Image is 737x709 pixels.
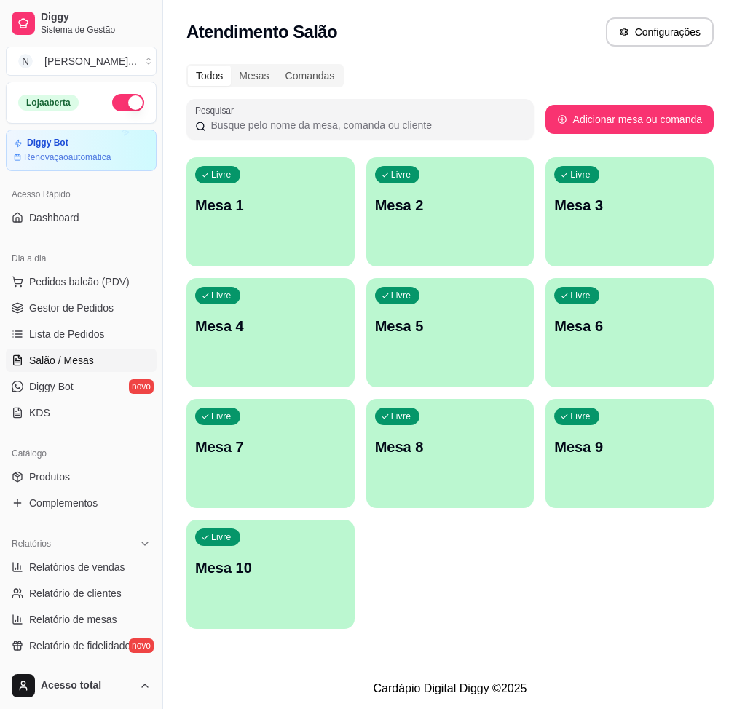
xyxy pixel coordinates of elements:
[195,437,346,457] p: Mesa 7
[554,437,705,457] p: Mesa 9
[366,278,535,387] button: LivreMesa 5
[211,531,232,543] p: Livre
[27,138,68,148] article: Diggy Bot
[29,210,79,225] span: Dashboard
[29,405,50,420] span: KDS
[375,437,526,457] p: Mesa 8
[41,11,151,24] span: Diggy
[554,195,705,215] p: Mesa 3
[29,353,94,368] span: Salão / Mesas
[277,66,343,86] div: Comandas
[195,316,346,336] p: Mesa 4
[391,411,411,422] p: Livre
[6,183,157,206] div: Acesso Rápido
[366,157,535,266] button: LivreMesa 2
[6,465,157,488] a: Produtos
[195,195,346,215] p: Mesa 1
[195,104,239,116] label: Pesquisar
[570,169,591,181] p: Livre
[195,558,346,578] p: Mesa 10
[24,151,111,163] article: Renovação automática
[6,555,157,579] a: Relatórios de vendas
[6,47,157,76] button: Select a team
[29,379,74,394] span: Diggy Bot
[6,130,157,171] a: Diggy BotRenovaçãoautomática
[6,375,157,398] a: Diggy Botnovo
[188,66,231,86] div: Todos
[29,560,125,574] span: Relatórios de vendas
[6,296,157,320] a: Gestor de Pedidos
[375,316,526,336] p: Mesa 5
[6,634,157,657] a: Relatório de fidelidadenovo
[29,274,130,289] span: Pedidos balcão (PDV)
[6,608,157,631] a: Relatório de mesas
[6,206,157,229] a: Dashboard
[206,118,524,132] input: Pesquisar
[211,290,232,301] p: Livre
[570,411,591,422] p: Livre
[186,520,355,629] button: LivreMesa 10
[570,290,591,301] p: Livre
[606,17,714,47] button: Configurações
[6,6,157,41] a: DiggySistema de Gestão
[6,322,157,346] a: Lista de Pedidos
[375,195,526,215] p: Mesa 2
[29,586,122,601] span: Relatório de clientes
[554,316,705,336] p: Mesa 6
[12,538,51,550] span: Relatórios
[186,399,355,508] button: LivreMesa 7
[545,399,714,508] button: LivreMesa 9
[545,278,714,387] button: LivreMesa 6
[391,290,411,301] p: Livre
[29,327,105,341] span: Lista de Pedidos
[112,94,144,111] button: Alterar Status
[44,54,137,68] div: [PERSON_NAME] ...
[6,270,157,293] button: Pedidos balcão (PDV)
[545,157,714,266] button: LivreMesa 3
[6,349,157,372] a: Salão / Mesas
[6,442,157,465] div: Catálogo
[41,679,133,692] span: Acesso total
[29,470,70,484] span: Produtos
[29,612,117,627] span: Relatório de mesas
[18,95,79,111] div: Loja aberta
[186,278,355,387] button: LivreMesa 4
[6,401,157,424] a: KDS
[6,247,157,270] div: Dia a dia
[18,54,33,68] span: N
[41,24,151,36] span: Sistema de Gestão
[29,301,114,315] span: Gestor de Pedidos
[6,668,157,703] button: Acesso total
[211,411,232,422] p: Livre
[163,668,737,709] footer: Cardápio Digital Diggy © 2025
[29,496,98,510] span: Complementos
[391,169,411,181] p: Livre
[186,20,337,44] h2: Atendimento Salão
[366,399,535,508] button: LivreMesa 8
[186,157,355,266] button: LivreMesa 1
[29,638,130,653] span: Relatório de fidelidade
[6,582,157,605] a: Relatório de clientes
[545,105,714,134] button: Adicionar mesa ou comanda
[231,66,277,86] div: Mesas
[6,491,157,515] a: Complementos
[211,169,232,181] p: Livre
